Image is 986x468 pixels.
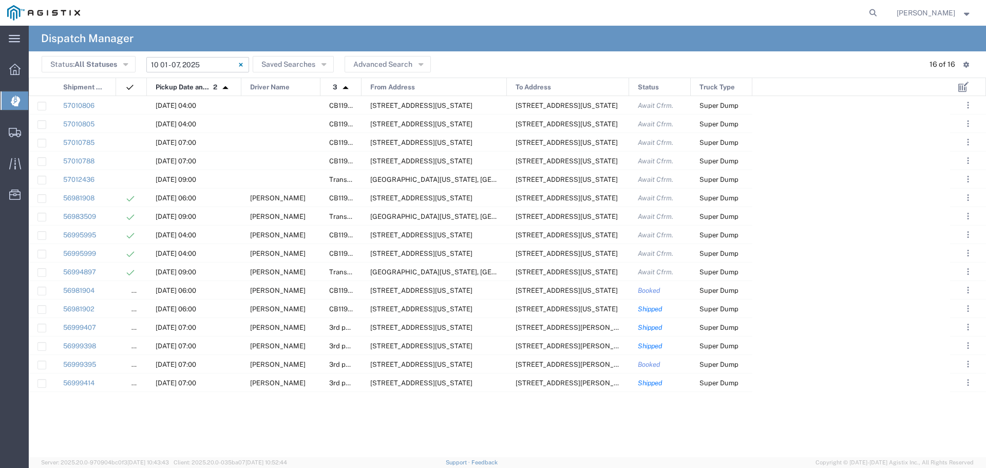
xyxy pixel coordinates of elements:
[370,157,472,165] span: 6069 State Hwy 99w, Corning, California, 96021, United States
[967,266,969,278] span: . . .
[516,268,618,276] span: 308 W Alluvial Ave, Clovis, California, 93611, United States
[213,78,217,97] span: 2
[250,324,306,331] span: Jose Fuentes
[967,210,969,222] span: . . .
[961,320,975,334] button: ...
[156,250,196,257] span: 10/02/2025, 04:00
[42,56,136,72] button: Status:All Statuses
[967,99,969,111] span: . . .
[74,60,117,68] span: All Statuses
[896,7,972,19] button: [PERSON_NAME]
[253,56,334,72] button: Saved Searches
[329,231,360,239] span: CB119853
[250,305,306,313] span: Robert Maciel
[156,176,196,183] span: 10/03/2025, 09:00
[516,157,618,165] span: 1050 North Court St, Redding, California, 96001, United States
[63,287,94,294] a: 56981904
[961,339,975,353] button: ...
[250,78,290,97] span: Driver Name
[370,176,549,183] span: Clinton Ave & Locan Ave, Fresno, California, 93619, United States
[638,102,673,109] span: Await Cfrm.
[967,155,969,167] span: . . .
[699,342,738,350] span: Super Dump
[370,342,472,350] span: 4200 Cincinatti Ave, Rocklin, California, 95765, United States
[699,78,735,97] span: Truck Type
[329,379,388,387] span: 3rd party giveaway
[967,284,969,296] span: . . .
[370,139,472,146] span: 6069 State Hwy 99w, Corning, California, 96021, United States
[516,78,551,97] span: To Address
[125,82,135,92] img: icon
[63,213,96,220] a: 56983509
[156,268,196,276] span: 10/02/2025, 09:00
[816,458,974,467] span: Copyright © [DATE]-[DATE] Agistix Inc., All Rights Reserved
[337,80,354,96] img: arrow-dropup.svg
[250,268,306,276] span: Taranbir Chhina
[699,231,738,239] span: Super Dump
[961,191,975,205] button: ...
[967,377,969,389] span: . . .
[961,209,975,223] button: ...
[156,102,196,109] span: 10/03/2025, 04:00
[329,342,388,350] span: 3rd party giveaway
[967,247,969,259] span: . . .
[967,229,969,241] span: . . .
[638,379,662,387] span: Shipped
[699,268,738,276] span: Super Dump
[370,250,472,257] span: 2401 Coffee Rd, Bakersfield, California, 93308, United States
[967,192,969,204] span: . . .
[516,342,673,350] span: 4787 Miners Cove Circle,, Loomis, California, United States
[516,361,673,368] span: 4787 Miners Cove Circle,, Loomis, California, United States
[329,287,360,294] span: CB119693
[250,379,306,387] span: Andy Guyton
[699,176,738,183] span: Super Dump
[638,157,673,165] span: Await Cfrm.
[156,78,210,97] span: Pickup Date and Time
[370,305,472,313] span: 7741 Hammonton Rd, Marysville, California, 95901, United States
[638,120,673,128] span: Await Cfrm.
[345,56,431,72] button: Advanced Search
[967,173,969,185] span: . . .
[41,459,169,465] span: Server: 2025.20.0-970904bc0f3
[961,228,975,242] button: ...
[156,305,196,313] span: 10/01/2025, 06:00
[961,135,975,149] button: ...
[156,342,196,350] span: 10/02/2025, 07:00
[471,459,498,465] a: Feedback
[63,78,105,97] span: Shipment No.
[329,176,356,183] span: Transfer
[63,342,96,350] a: 56999398
[245,459,287,465] span: [DATE] 10:52:44
[516,139,618,146] span: 1050 North Court St, Redding, California, 96001, United States
[156,157,196,165] span: 10/03/2025, 07:00
[7,5,80,21] img: logo
[329,139,360,146] span: CB119973
[63,305,94,313] a: 56981902
[127,459,169,465] span: [DATE] 10:43:43
[967,358,969,370] span: . . .
[699,305,738,313] span: Super Dump
[63,102,94,109] a: 57010806
[63,324,96,331] a: 56999407
[156,194,196,202] span: 10/01/2025, 06:00
[156,324,196,331] span: 10/02/2025, 07:00
[967,303,969,315] span: . . .
[370,231,472,239] span: 2401 Coffee Rd, Bakersfield, California, 93308, United States
[370,379,472,387] span: 4200 Cincinatti Ave, Rocklin, California, 95765, United States
[63,194,94,202] a: 56981908
[329,213,356,220] span: Transfer
[961,154,975,168] button: ...
[333,78,337,97] span: 3
[63,157,94,165] a: 57010788
[516,250,618,257] span: 800 Price Canyon Rd, Pismo Beach, California, 93449, United States
[329,305,360,313] span: CB119693
[516,120,618,128] span: 800 Price Canyon Rd, Pismo Beach, California, 93449, United States
[967,340,969,352] span: . . .
[370,324,472,331] span: 4200 Cincinatti Ave, Rocklin, California, 95765, United States
[156,213,196,220] span: 10/01/2025, 09:00
[250,361,306,368] span: Gary Cheema
[699,102,738,109] span: Super Dump
[370,213,549,220] span: Clinton Ave & Locan Ave, Fresno, California, 93619, United States
[699,213,738,220] span: Super Dump
[446,459,471,465] a: Support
